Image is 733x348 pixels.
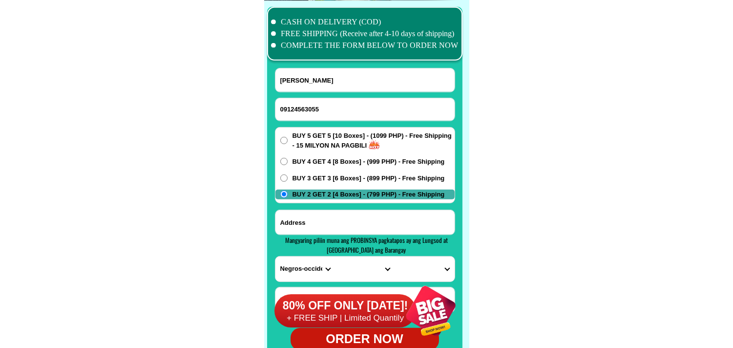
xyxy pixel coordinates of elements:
[293,131,455,150] span: BUY 5 GET 5 [10 Boxes] - (1099 PHP) - Free Shipping - 15 MILYON NA PAGBILI
[275,210,455,235] input: Input address
[285,235,448,255] span: Mangyaring piliin muna ang PROBINSYA pagkatapos ay ang Lungsod at [GEOGRAPHIC_DATA] ang Barangay
[274,299,416,313] h6: 80% OFF ONLY [DATE]!
[280,174,288,182] input: BUY 3 GET 3 [6 Boxes] - (899 PHP) - Free Shipping
[271,40,459,51] li: COMPLETE THE FORM BELOW TO ORDER NOW
[280,137,288,144] input: BUY 5 GET 5 [10 Boxes] - (1099 PHP) - Free Shipping - 15 MILYON NA PAGBILI
[275,68,455,92] input: Input full_name
[280,191,288,198] input: BUY 2 GET 2 [4 Boxes] - (799 PHP) - Free Shipping
[293,157,445,167] span: BUY 4 GET 4 [8 Boxes] - (999 PHP) - Free Shipping
[271,28,459,40] li: FREE SHIPPING (Receive after 4-10 days of shipping)
[395,257,454,282] select: Select commune
[275,98,455,121] input: Input phone_number
[293,174,445,183] span: BUY 3 GET 3 [6 Boxes] - (899 PHP) - Free Shipping
[274,313,416,324] h6: + FREE SHIP | Limited Quantily
[280,158,288,165] input: BUY 4 GET 4 [8 Boxes] - (999 PHP) - Free Shipping
[335,257,395,282] select: Select district
[275,257,335,282] select: Select province
[293,190,445,199] span: BUY 2 GET 2 [4 Boxes] - (799 PHP) - Free Shipping
[271,16,459,28] li: CASH ON DELIVERY (COD)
